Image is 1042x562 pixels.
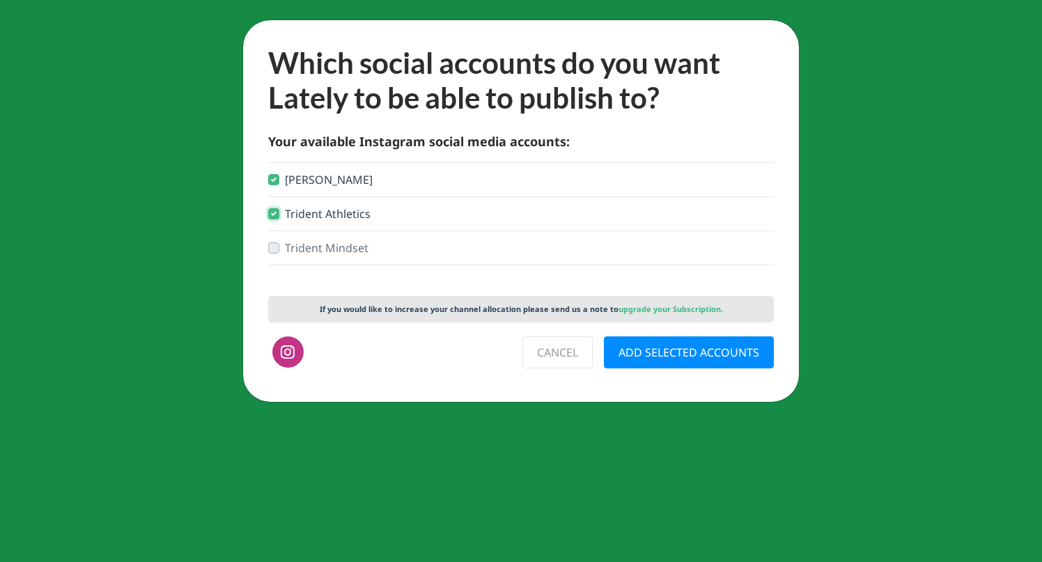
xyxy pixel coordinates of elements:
[285,205,371,222] label: Trident Athletics
[268,45,774,116] h3: Which social accounts do you want Lately to be able to publish to?
[522,336,593,368] button: CANCEL
[604,336,774,368] button: ADD SELECTED ACCOUNTS
[276,304,766,315] p: If you would like to increase your channel allocation please send us a note to
[268,132,774,151] p: Your available Instagram social media accounts:
[285,171,373,188] label: [PERSON_NAME]
[285,240,368,256] label: Trident Mindset
[619,304,723,314] a: upgrade your Subscription.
